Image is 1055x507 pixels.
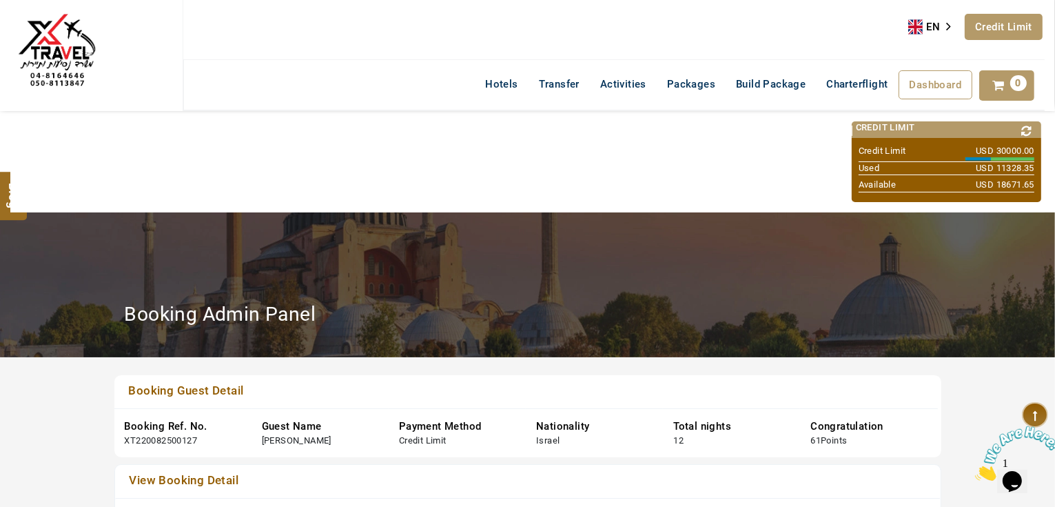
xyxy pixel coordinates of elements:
[979,70,1034,101] a: 0
[810,419,927,434] div: Congratulation
[910,79,962,91] span: Dashboard
[908,17,961,37] aside: Language selected: English
[262,435,331,448] div: [PERSON_NAME]
[908,17,961,37] a: EN
[536,419,653,434] div: Nationality
[673,419,790,434] div: Total nights
[125,419,241,434] div: Booking Ref. No.
[810,435,821,446] span: 61
[673,435,684,448] div: 12
[262,419,378,434] div: Guest Name
[726,70,816,98] a: Build Package
[10,6,103,99] img: The Royal Line Holidays
[976,179,1034,192] span: USD 18671.65
[125,302,316,326] h2: Booking Admin Panel
[976,162,1034,175] span: USD 11328.35
[859,163,880,173] span: Used
[399,419,515,434] div: Payment Method
[821,435,847,446] span: Points
[6,6,91,60] img: Chat attention grabber
[816,70,898,98] a: Charterflight
[970,421,1055,486] iframe: chat widget
[590,70,657,98] a: Activities
[529,70,590,98] a: Transfer
[536,435,560,448] div: Israel
[859,146,906,156] span: Credit Limit
[657,70,726,98] a: Packages
[125,435,198,448] div: XT220082500127
[1010,75,1027,91] span: 0
[976,145,1034,158] span: USD 30000.00
[475,70,528,98] a: Hotels
[130,473,239,487] span: View Booking Detail
[826,78,888,90] span: Charterflight
[856,122,915,132] span: Credit Limit
[6,6,11,17] span: 1
[965,14,1043,40] a: Credit Limit
[125,382,850,401] a: Booking Guest Detail
[859,179,897,190] span: Available
[399,435,447,448] div: Credit Limit
[908,17,961,37] div: Language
